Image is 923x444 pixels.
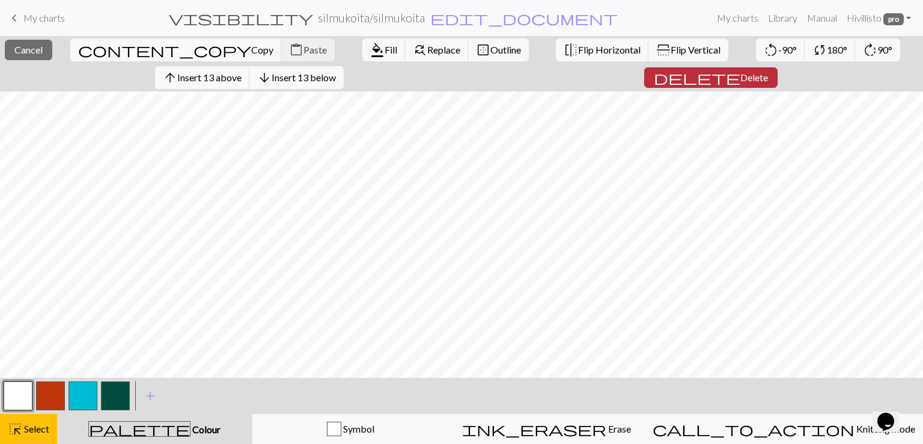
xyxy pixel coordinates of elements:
span: Copy [251,44,273,55]
span: visibility [169,10,313,26]
span: pro [883,13,904,25]
span: rotate_right [863,42,877,58]
button: Replace [405,39,469,61]
button: Flip Horizontal [556,39,649,61]
span: Flip Horizontal [578,44,641,55]
button: Colour [57,414,252,444]
span: sync [812,42,827,58]
span: palette [89,421,190,437]
button: 180° [805,39,856,61]
a: Hivillisto pro [842,6,916,30]
span: keyboard_arrow_left [7,10,22,26]
span: Delete [740,72,768,83]
span: Outline [490,44,521,55]
span: Select [22,423,49,434]
span: Cancel [14,44,43,55]
span: border_outer [476,42,490,58]
span: flip [655,43,672,57]
span: Fill [385,44,397,55]
span: arrow_downward [257,69,272,86]
span: format_color_fill [370,42,385,58]
button: Outline [468,39,529,61]
span: -90° [778,44,797,55]
span: Flip Vertical [671,44,720,55]
span: edit_document [430,10,618,26]
span: Erase [606,423,631,434]
span: add [143,387,157,404]
span: call_to_action [653,421,854,437]
button: Copy [70,39,282,61]
span: Insert 13 above [177,72,242,83]
button: 90° [855,39,900,61]
span: arrow_upward [163,69,177,86]
span: highlight_alt [8,421,22,437]
span: 180° [827,44,847,55]
span: ink_eraser [462,421,606,437]
a: My charts [7,8,65,28]
span: find_replace [413,42,427,58]
button: Erase [448,414,645,444]
span: 90° [877,44,892,55]
button: Symbol [252,414,449,444]
a: Manual [802,6,842,30]
span: Colour [190,424,221,435]
span: delete [654,69,740,86]
button: Insert 13 below [249,66,344,89]
h2: silmukoita / silmukoita [318,11,425,25]
button: Cancel [5,40,52,60]
a: Library [763,6,802,30]
span: Knitting mode [854,423,915,434]
a: My charts [712,6,763,30]
button: Delete [644,67,778,88]
span: Insert 13 below [272,72,336,83]
button: Knitting mode [645,414,923,444]
span: Replace [427,44,460,55]
span: flip [564,42,578,58]
button: Insert 13 above [155,66,250,89]
span: My charts [23,12,65,23]
button: Fill [362,39,406,61]
iframe: chat widget [873,396,911,432]
span: rotate_left [764,42,778,58]
span: content_copy [78,42,251,58]
button: -90° [756,39,805,61]
button: Flip Vertical [648,39,728,61]
span: Symbol [341,423,374,434]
